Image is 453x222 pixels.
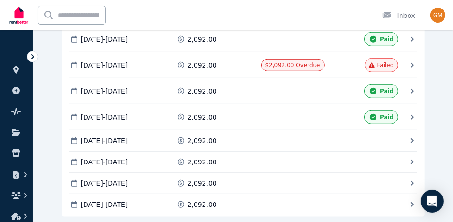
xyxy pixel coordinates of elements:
[188,179,217,188] span: 2,092.00
[421,190,444,213] div: Open Intercom Messenger
[188,136,217,145] span: 2,092.00
[265,62,320,68] span: $2,092.00 Overdue
[81,179,128,188] span: [DATE] - [DATE]
[380,113,393,121] span: Paid
[81,60,128,70] span: [DATE] - [DATE]
[81,112,128,122] span: [DATE] - [DATE]
[188,200,217,209] span: 2,092.00
[382,11,415,20] div: Inbox
[430,8,445,23] img: Gerald Mufunda
[188,86,217,96] span: 2,092.00
[81,157,128,167] span: [DATE] - [DATE]
[188,112,217,122] span: 2,092.00
[377,61,394,69] span: Failed
[81,200,128,209] span: [DATE] - [DATE]
[380,35,393,43] span: Paid
[8,3,30,27] img: RentBetter
[380,87,393,95] span: Paid
[81,34,128,44] span: [DATE] - [DATE]
[188,157,217,167] span: 2,092.00
[81,86,128,96] span: [DATE] - [DATE]
[188,60,217,70] span: 2,092.00
[188,34,217,44] span: 2,092.00
[81,136,128,145] span: [DATE] - [DATE]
